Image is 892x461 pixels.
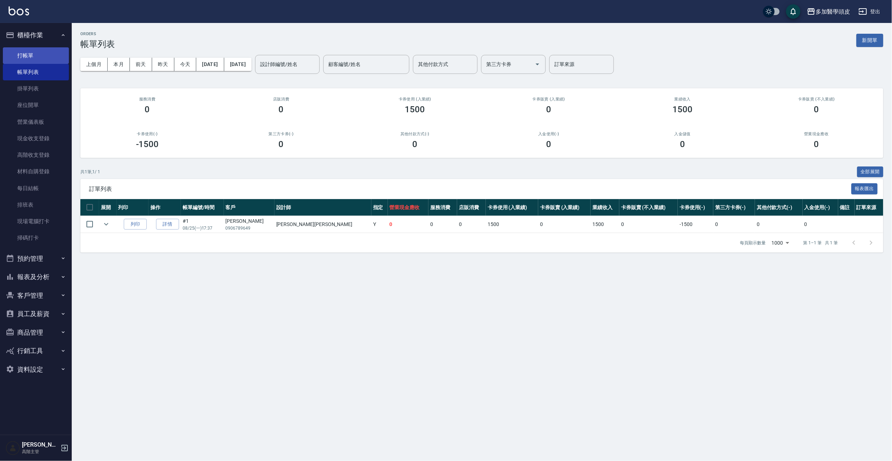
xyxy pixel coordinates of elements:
[803,199,838,216] th: 入金使用(-)
[124,219,147,230] button: 列印
[357,97,473,102] h2: 卡券使用 (入業績)
[226,225,273,231] p: 0906789649
[183,225,222,231] p: 08/25 (一) 17:37
[457,199,486,216] th: 店販消費
[174,58,197,71] button: 今天
[181,216,224,233] td: #1
[816,7,850,16] div: 多加醫學頭皮
[89,132,206,136] h2: 卡券使用(-)
[156,219,179,230] a: 詳情
[851,185,878,192] a: 報表匯出
[855,199,883,216] th: 訂單來源
[814,104,819,114] h3: 0
[532,58,543,70] button: Open
[3,197,69,213] a: 排班表
[856,34,883,47] button: 新開單
[486,199,538,216] th: 卡券使用 (入業績)
[713,199,755,216] th: 第三方卡券(-)
[274,216,371,233] td: [PERSON_NAME][PERSON_NAME]
[223,97,339,102] h2: 店販消費
[755,216,803,233] td: 0
[758,132,875,136] h2: 營業現金應收
[9,6,29,15] img: Logo
[117,199,149,216] th: 列印
[3,147,69,163] a: 高階收支登錄
[224,58,252,71] button: [DATE]
[89,97,206,102] h3: 服務消費
[673,104,693,114] h3: 1500
[490,132,607,136] h2: 入金使用(-)
[3,286,69,305] button: 客戶管理
[181,199,224,216] th: 帳單編號/時間
[223,132,339,136] h2: 第三方卡券(-)
[371,216,388,233] td: Y
[591,216,619,233] td: 1500
[152,58,174,71] button: 昨天
[22,441,58,448] h5: [PERSON_NAME]
[624,97,741,102] h2: 業績收入
[130,58,152,71] button: 前天
[803,240,838,246] p: 第 1–1 筆 共 1 筆
[149,199,181,216] th: 操作
[619,216,678,233] td: 0
[740,240,766,246] p: 每頁顯示數量
[80,58,108,71] button: 上個月
[3,249,69,268] button: 預約管理
[108,58,130,71] button: 本月
[136,139,159,149] h3: -1500
[3,130,69,147] a: 現金收支登錄
[856,5,883,18] button: 登出
[619,199,678,216] th: 卡券販賣 (不入業績)
[428,199,457,216] th: 服務消費
[3,64,69,80] a: 帳單列表
[804,4,853,19] button: 多加醫學頭皮
[89,185,851,193] span: 訂單列表
[279,104,284,114] h3: 0
[3,323,69,342] button: 商品管理
[803,216,838,233] td: 0
[857,166,884,178] button: 全部展開
[80,32,115,36] h2: ORDERS
[357,132,473,136] h2: 其他付款方式(-)
[405,104,425,114] h3: 1500
[80,39,115,49] h3: 帳單列表
[851,183,878,194] button: 報表匯出
[680,139,685,149] h3: 0
[856,37,883,43] a: 新開單
[814,139,819,149] h3: 0
[428,216,457,233] td: 0
[413,139,418,149] h3: 0
[101,219,112,230] button: expand row
[3,26,69,44] button: 櫃檯作業
[713,216,755,233] td: 0
[3,47,69,64] a: 打帳單
[755,199,803,216] th: 其他付款方式(-)
[624,132,741,136] h2: 入金儲值
[3,360,69,379] button: 資料設定
[3,213,69,230] a: 現場電腦打卡
[388,199,429,216] th: 營業現金應收
[678,199,713,216] th: 卡券使用(-)
[224,199,274,216] th: 客戶
[786,4,801,19] button: save
[486,216,538,233] td: 1500
[145,104,150,114] h3: 0
[490,97,607,102] h2: 卡券販賣 (入業績)
[6,441,20,455] img: Person
[678,216,713,233] td: -1500
[22,448,58,455] p: 高階主管
[274,199,371,216] th: 設計師
[226,217,273,225] div: [PERSON_NAME]
[3,97,69,113] a: 座位開單
[3,230,69,246] a: 掃碼打卡
[3,268,69,286] button: 報表及分析
[546,139,551,149] h3: 0
[99,199,117,216] th: 展開
[3,80,69,97] a: 掛單列表
[371,199,388,216] th: 指定
[279,139,284,149] h3: 0
[3,180,69,197] a: 每日結帳
[3,114,69,130] a: 營業儀表板
[3,342,69,360] button: 行銷工具
[538,216,591,233] td: 0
